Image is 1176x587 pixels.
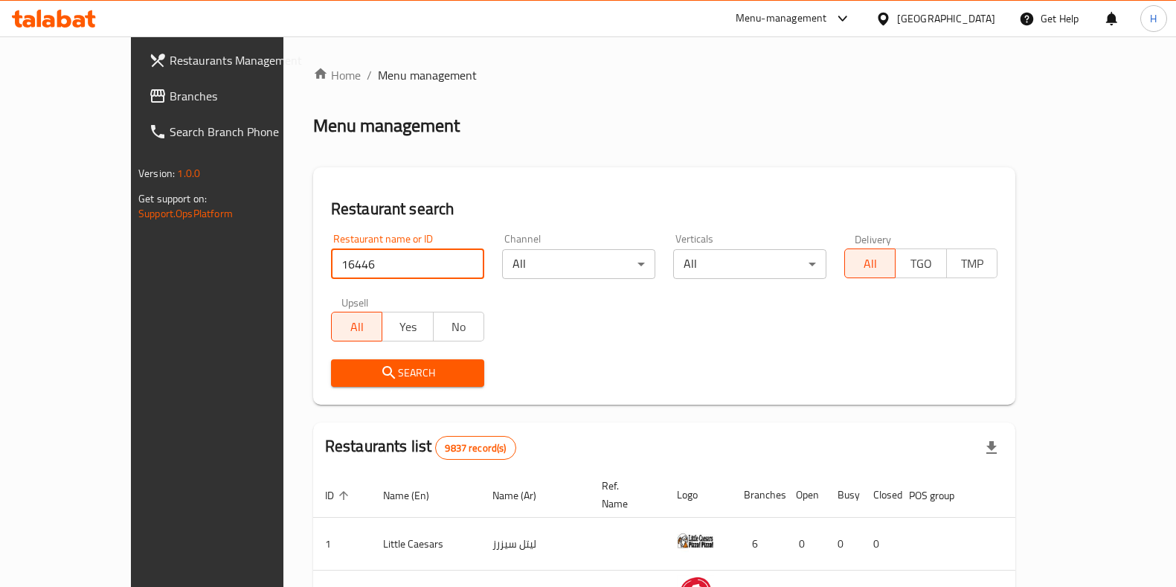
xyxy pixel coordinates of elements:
span: Restaurants Management [170,51,315,69]
td: 0 [826,518,861,571]
a: Home [313,66,361,84]
div: Menu-management [736,10,827,28]
span: TGO [902,253,940,275]
td: 1 [313,518,371,571]
span: H [1150,10,1157,27]
span: Ref. Name [602,477,647,513]
span: Get support on: [138,189,207,208]
a: Support.OpsPlatform [138,204,233,223]
a: Search Branch Phone [137,114,327,150]
a: Branches [137,78,327,114]
div: All [673,249,826,279]
button: All [844,248,896,278]
nav: breadcrumb [313,66,1015,84]
button: TMP [946,248,997,278]
div: Total records count [435,436,515,460]
td: 0 [784,518,826,571]
button: No [433,312,484,341]
td: ليتل سيزرز [481,518,590,571]
span: Menu management [378,66,477,84]
th: Open [784,472,826,518]
div: [GEOGRAPHIC_DATA] [897,10,995,27]
span: ID [325,487,353,504]
div: Export file [974,430,1009,466]
li: / [367,66,372,84]
span: Yes [388,316,427,338]
button: Search [331,359,484,387]
th: Logo [665,472,732,518]
button: TGO [895,248,946,278]
th: Branches [732,472,784,518]
span: All [851,253,890,275]
button: Yes [382,312,433,341]
h2: Menu management [313,114,460,138]
label: Upsell [341,297,369,307]
span: 9837 record(s) [436,441,515,455]
span: 1.0.0 [177,164,200,183]
th: Busy [826,472,861,518]
span: All [338,316,376,338]
span: Version: [138,164,175,183]
h2: Restaurants list [325,435,516,460]
button: All [331,312,382,341]
input: Search for restaurant name or ID.. [331,249,484,279]
td: Little Caesars [371,518,481,571]
span: Branches [170,87,315,105]
span: Search [343,364,472,382]
span: POS group [909,487,974,504]
a: Restaurants Management [137,42,327,78]
span: Name (Ar) [492,487,556,504]
td: 6 [732,518,784,571]
span: TMP [953,253,992,275]
td: 0 [861,518,897,571]
label: Delivery [855,234,892,244]
th: Closed [861,472,897,518]
span: No [440,316,478,338]
div: All [502,249,655,279]
span: Name (En) [383,487,449,504]
img: Little Caesars [677,522,714,559]
h2: Restaurant search [331,198,997,220]
span: Search Branch Phone [170,123,315,141]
